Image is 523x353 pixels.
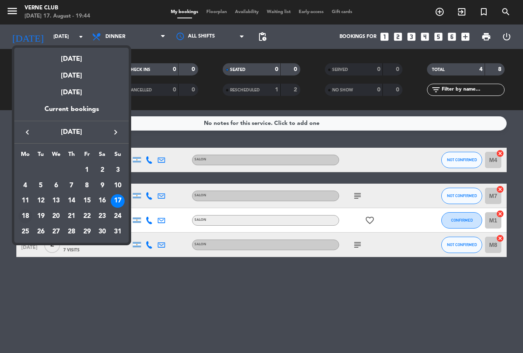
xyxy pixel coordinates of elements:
[79,150,95,162] th: Friday
[110,224,125,240] td: August 31, 2025
[18,179,32,193] div: 4
[18,225,32,239] div: 25
[65,179,78,193] div: 7
[64,193,79,209] td: August 14, 2025
[80,209,94,223] div: 22
[110,193,125,209] td: August 17, 2025
[95,224,110,240] td: August 30, 2025
[34,209,48,223] div: 19
[95,194,109,208] div: 16
[14,104,129,121] div: Current bookings
[14,48,129,64] div: [DATE]
[80,225,94,239] div: 29
[18,150,33,162] th: Monday
[48,193,64,209] td: August 13, 2025
[33,150,49,162] th: Tuesday
[18,209,33,224] td: August 18, 2025
[33,193,49,209] td: August 12, 2025
[48,150,64,162] th: Wednesday
[110,178,125,193] td: August 10, 2025
[95,163,109,177] div: 2
[80,163,94,177] div: 1
[65,209,78,223] div: 21
[34,225,48,239] div: 26
[18,194,32,208] div: 11
[95,209,109,223] div: 23
[111,194,125,208] div: 17
[95,193,110,209] td: August 16, 2025
[79,209,95,224] td: August 22, 2025
[95,178,110,193] td: August 9, 2025
[33,178,49,193] td: August 5, 2025
[79,224,95,240] td: August 29, 2025
[111,179,125,193] div: 10
[48,178,64,193] td: August 6, 2025
[111,225,125,239] div: 31
[14,64,129,81] div: [DATE]
[49,209,63,223] div: 20
[18,193,33,209] td: August 11, 2025
[64,178,79,193] td: August 7, 2025
[95,179,109,193] div: 9
[79,162,95,178] td: August 1, 2025
[34,194,48,208] div: 12
[64,224,79,240] td: August 28, 2025
[18,162,79,178] td: AUG
[65,225,78,239] div: 28
[49,194,63,208] div: 13
[18,224,33,240] td: August 25, 2025
[79,178,95,193] td: August 8, 2025
[95,162,110,178] td: August 2, 2025
[80,194,94,208] div: 15
[108,127,123,138] button: keyboard_arrow_right
[33,209,49,224] td: August 19, 2025
[35,127,108,138] span: [DATE]
[18,178,33,193] td: August 4, 2025
[49,225,63,239] div: 27
[33,224,49,240] td: August 26, 2025
[111,209,125,223] div: 24
[20,127,35,138] button: keyboard_arrow_left
[80,179,94,193] div: 8
[22,127,32,137] i: keyboard_arrow_left
[49,179,63,193] div: 6
[95,209,110,224] td: August 23, 2025
[65,194,78,208] div: 14
[79,193,95,209] td: August 15, 2025
[14,81,129,104] div: [DATE]
[111,163,125,177] div: 3
[48,224,64,240] td: August 27, 2025
[18,209,32,223] div: 18
[64,209,79,224] td: August 21, 2025
[95,150,110,162] th: Saturday
[34,179,48,193] div: 5
[48,209,64,224] td: August 20, 2025
[64,150,79,162] th: Thursday
[111,127,121,137] i: keyboard_arrow_right
[110,209,125,224] td: August 24, 2025
[95,225,109,239] div: 30
[110,150,125,162] th: Sunday
[110,162,125,178] td: August 3, 2025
